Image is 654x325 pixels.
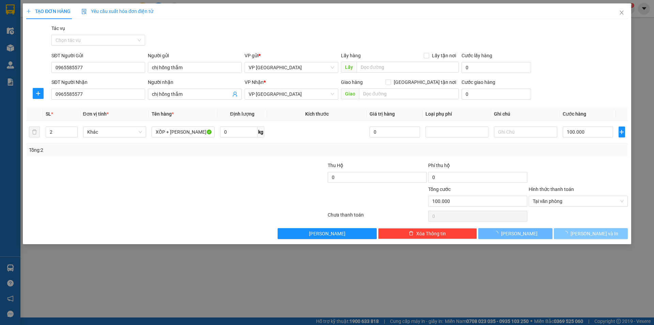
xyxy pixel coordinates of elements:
[328,163,343,168] span: Thu Hộ
[33,37,88,44] strong: PHIẾU GỬI HÀNG
[341,79,363,85] span: Giao hàng
[429,52,459,59] span: Lấy tận nơi
[81,9,87,14] img: icon
[230,111,254,117] span: Định lượng
[278,228,377,239] button: [PERSON_NAME]
[370,111,395,117] span: Giá trị hàng
[31,23,90,35] span: 42 [PERSON_NAME] - Vinh - [GEOGRAPHIC_DATA]
[341,88,359,99] span: Giao
[462,53,492,58] label: Cước lấy hàng
[428,162,527,172] div: Phí thu hộ
[232,91,238,97] span: user-add
[563,231,571,236] span: loading
[83,111,109,117] span: Đơn vị tính
[423,107,491,121] th: Loại phụ phí
[51,52,145,59] div: SĐT Người Gửi
[87,127,142,137] span: Khác
[29,45,92,56] strong: Hotline : [PHONE_NUMBER] - [PHONE_NUMBER]
[245,79,264,85] span: VP Nhận
[494,231,501,236] span: loading
[462,89,531,100] input: Cước giao hàng
[494,127,557,137] input: Ghi Chú
[571,230,618,237] span: [PERSON_NAME] và In
[378,228,477,239] button: deleteXóa Thông tin
[309,230,345,237] span: [PERSON_NAME]
[152,111,174,117] span: Tên hàng
[152,127,215,137] input: VD: Bàn, Ghế
[341,53,361,58] span: Lấy hàng
[478,228,552,239] button: [PERSON_NAME]
[554,228,628,239] button: [PERSON_NAME] và In
[51,78,145,86] div: SĐT Người Nhận
[249,89,334,99] span: VP Đà Nẵng
[619,129,625,135] span: plus
[529,187,574,192] label: Hình thức thanh toán
[39,7,82,21] strong: HÃNG XE HẢI HOÀNG GIA
[619,10,624,15] span: close
[533,196,624,206] span: Tại văn phòng
[462,62,531,73] input: Cước lấy hàng
[26,9,71,14] span: TẠO ĐƠN HÀNG
[29,127,40,137] button: delete
[33,91,43,96] span: plus
[29,146,252,154] div: Tổng: 2
[258,127,264,137] span: kg
[428,187,451,192] span: Tổng cước
[327,211,427,223] div: Chưa thanh toán
[26,9,31,14] span: plus
[148,78,242,86] div: Người nhận
[81,9,153,14] span: Yêu cầu xuất hóa đơn điện tử
[416,230,446,237] span: Xóa Thông tin
[501,230,538,237] span: [PERSON_NAME]
[95,25,144,32] span: VPCL1408250682
[612,3,631,23] button: Close
[462,79,495,85] label: Cước giao hàng
[370,127,420,137] input: 0
[4,15,26,49] img: logo
[341,62,357,73] span: Lấy
[391,78,459,86] span: [GEOGRAPHIC_DATA] tận nơi
[245,52,338,59] div: VP gửi
[359,88,459,99] input: Dọc đường
[148,52,242,59] div: Người gửi
[33,88,44,99] button: plus
[249,62,334,73] span: VP Can Lộc
[51,26,65,31] label: Tác vụ
[46,111,51,117] span: SL
[357,62,459,73] input: Dọc đường
[619,127,625,137] button: plus
[305,111,329,117] span: Kích thước
[409,231,414,236] span: delete
[491,107,560,121] th: Ghi chú
[563,111,586,117] span: Cước hàng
